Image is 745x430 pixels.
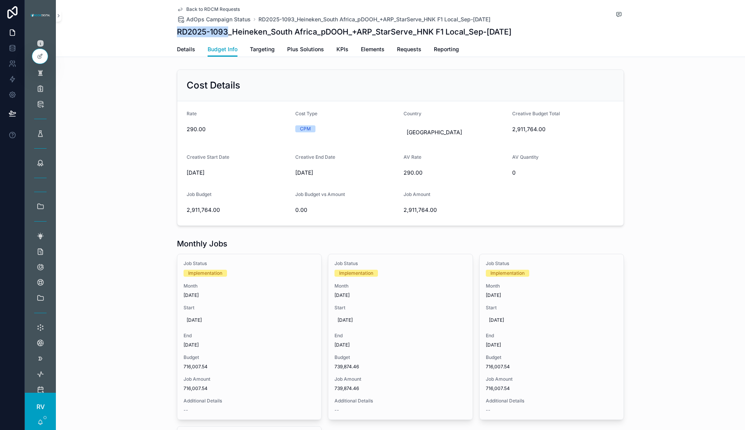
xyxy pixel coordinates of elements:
span: Job Amount [404,191,430,197]
span: 716,007.54 [486,385,617,392]
span: 290.00 [187,125,289,133]
span: End [184,333,315,339]
span: -- [184,407,188,413]
span: Start [334,305,466,311]
a: Back to RDCM Requests [177,6,240,12]
span: 0 [512,169,615,177]
span: 739,874.46 [334,364,466,370]
span: Additional Details [334,398,466,404]
a: Job StatusImplementationMonth[DATE]Start[DATE]End[DATE]Budget716,007.54Job Amount716,007.54Additi... [177,254,322,420]
span: AV Rate [404,154,421,160]
span: Rate [187,111,197,116]
div: Implementation [490,270,525,277]
span: 739,874.46 [334,385,466,392]
span: AdOps Campaign Status [186,16,251,23]
span: 0.00 [295,206,398,214]
span: Reporting [434,45,459,53]
span: Cost Type [295,111,317,116]
span: Details [177,45,195,53]
span: End [486,333,617,339]
span: Start [184,305,315,311]
span: Job Status [184,260,315,267]
img: App logo [29,12,51,19]
h1: Monthly Jobs [177,238,227,249]
span: Targeting [250,45,275,53]
a: Details [177,42,195,58]
a: Elements [361,42,385,58]
span: [DATE] [486,342,617,348]
span: Back to RDCM Requests [186,6,240,12]
span: Creative Budget Total [512,111,560,116]
div: scrollable content [25,31,56,393]
span: 716,007.54 [184,385,315,392]
span: [GEOGRAPHIC_DATA] [407,128,462,136]
span: [DATE] [184,292,315,298]
span: 2,911,764.00 [404,206,506,214]
span: [DATE] [489,317,614,323]
span: Job Amount [184,376,315,382]
span: Budget [486,354,617,361]
span: Elements [361,45,385,53]
span: Additional Details [486,398,617,404]
a: RD2025-1093_Heineken_South Africa_pDOOH_+ARP_StarServe_HNK F1 Local_Sep-[DATE] [258,16,490,23]
span: Start [486,305,617,311]
span: Budget [184,354,315,361]
span: [DATE] [338,317,463,323]
a: Budget Info [208,42,237,57]
span: Additional Details [184,398,315,404]
a: Job StatusImplementationMonth[DATE]Start[DATE]End[DATE]Budget739,874.46Job Amount739,874.46Additi... [328,254,473,420]
h2: Cost Details [187,79,240,92]
a: Job StatusImplementationMonth[DATE]Start[DATE]End[DATE]Budget716,007.54Job Amount716,007.54Additi... [479,254,624,420]
span: [DATE] [184,342,315,348]
span: Job Status [486,260,617,267]
span: 290.00 [404,169,506,177]
span: Job Amount [486,376,617,382]
span: 716,007.54 [486,364,617,370]
span: End [334,333,466,339]
span: Creative End Date [295,154,335,160]
span: [DATE] [486,292,617,298]
span: RV [36,402,45,411]
span: 716,007.54 [184,364,315,370]
span: AV Quantity [512,154,539,160]
span: Creative Start Date [187,154,229,160]
span: Job Budget vs Amount [295,191,345,197]
h1: RD2025-1093_Heineken_South Africa_pDOOH_+ARP_StarServe_HNK F1 Local_Sep-[DATE] [177,26,511,37]
span: [DATE] [187,169,289,177]
span: Requests [397,45,421,53]
span: 2,911,764.00 [187,206,289,214]
span: [DATE] [334,342,466,348]
span: Budget Info [208,45,237,53]
span: Plus Solutions [287,45,324,53]
span: [DATE] [295,169,398,177]
a: Targeting [250,42,275,58]
div: CPM [300,125,311,132]
span: Job Status [334,260,466,267]
span: Month [334,283,466,289]
span: Month [486,283,617,289]
span: [DATE] [334,292,466,298]
div: Implementation [339,270,373,277]
a: KPIs [336,42,348,58]
span: KPIs [336,45,348,53]
a: AdOps Campaign Status [177,16,251,23]
div: Implementation [188,270,222,277]
span: -- [334,407,339,413]
span: 2,911,764.00 [512,125,615,133]
span: Month [184,283,315,289]
a: Plus Solutions [287,42,324,58]
a: Requests [397,42,421,58]
a: Reporting [434,42,459,58]
span: Job Amount [334,376,466,382]
span: -- [486,407,490,413]
span: Country [404,111,421,116]
span: Job Budget [187,191,211,197]
span: Budget [334,354,466,361]
span: [DATE] [187,317,312,323]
